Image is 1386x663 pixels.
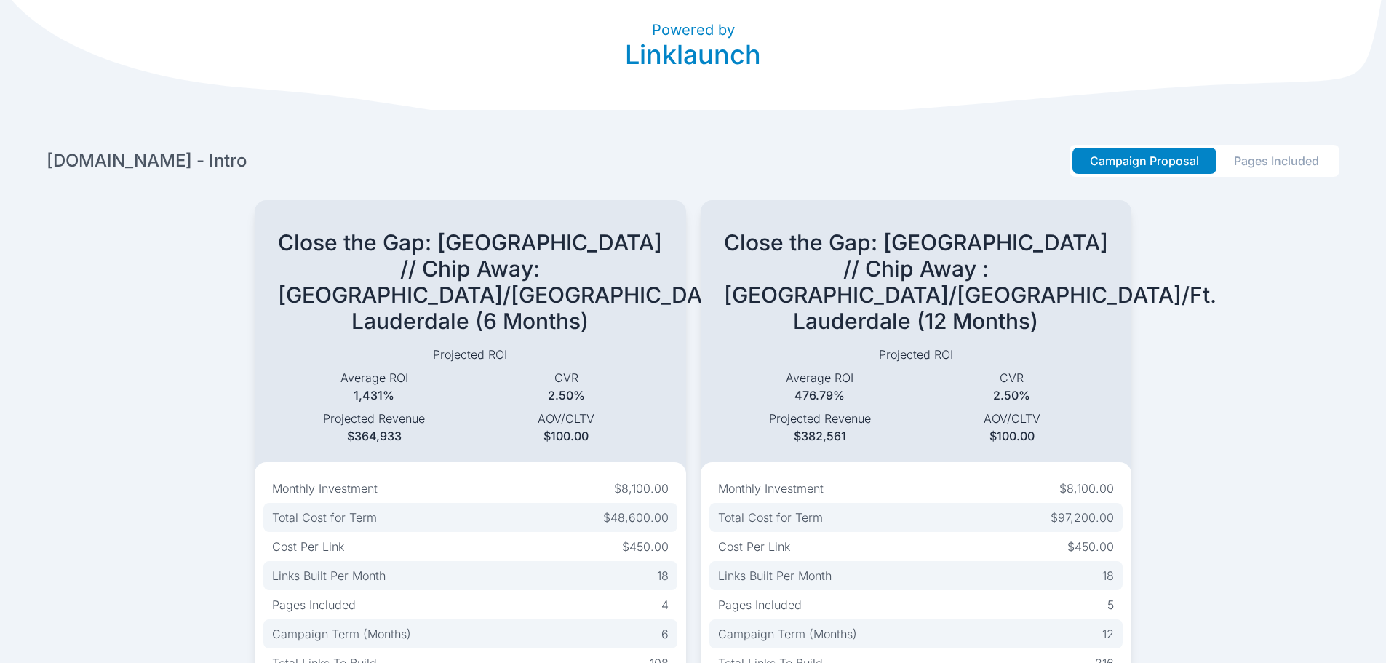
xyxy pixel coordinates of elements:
[272,509,377,526] p: Total Cost for Term
[724,427,916,445] p: $382,561
[470,427,662,445] p: $100.00
[278,410,470,427] p: Projected Revenue
[661,625,669,643] p: 6
[724,369,916,386] p: Average ROI
[278,346,662,363] p: Projected ROI
[718,509,823,526] p: Total Cost for Term
[718,480,824,497] p: Monthly Investment
[1072,148,1216,174] button: Campaign Proposal
[272,596,356,614] p: Pages Included
[718,538,790,555] p: Cost Per Link
[1051,509,1114,526] p: $97,200.00
[724,229,1108,334] h2: Close the Gap: [GEOGRAPHIC_DATA] // Chip Away : [GEOGRAPHIC_DATA]/[GEOGRAPHIC_DATA]/Ft. Lauderdal...
[470,369,662,386] p: CVR
[622,538,669,555] p: $450.00
[470,386,662,404] p: 2.50%
[1216,148,1337,174] button: Pages Included
[1067,538,1114,555] p: $450.00
[916,369,1108,386] p: CVR
[724,410,916,427] p: Projected Revenue
[278,369,470,386] p: Average ROI
[1102,625,1114,643] p: 12
[1059,480,1114,497] p: $8,100.00
[470,410,662,427] p: AOV/CLTV
[272,567,386,584] p: Links Built Per Month
[1102,567,1114,584] p: 18
[47,149,247,172] p: [DOMAIN_NAME] - Intro
[603,509,669,526] p: $48,600.00
[625,20,761,40] p: Powered by
[916,427,1108,445] p: $100.00
[724,346,1108,363] p: Projected ROI
[718,625,857,643] p: Campaign Term (Months)
[1107,596,1114,614] p: 5
[278,386,470,404] p: 1,431%
[278,229,662,334] h2: Close the Gap: [GEOGRAPHIC_DATA] // Chip Away: [GEOGRAPHIC_DATA]/[GEOGRAPHIC_DATA]/Ft. Lauderdale...
[625,40,761,69] p: Linklaunch
[272,625,411,643] p: Campaign Term (Months)
[657,567,669,584] p: 18
[614,480,669,497] p: $8,100.00
[272,538,344,555] p: Cost Per Link
[278,427,470,445] p: $364,933
[916,386,1108,404] p: 2.50%
[724,386,916,404] p: 476.79%
[661,596,669,614] p: 4
[272,480,378,497] p: Monthly Investment
[916,410,1108,427] p: AOV/CLTV
[718,596,802,614] p: Pages Included
[718,567,832,584] p: Links Built Per Month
